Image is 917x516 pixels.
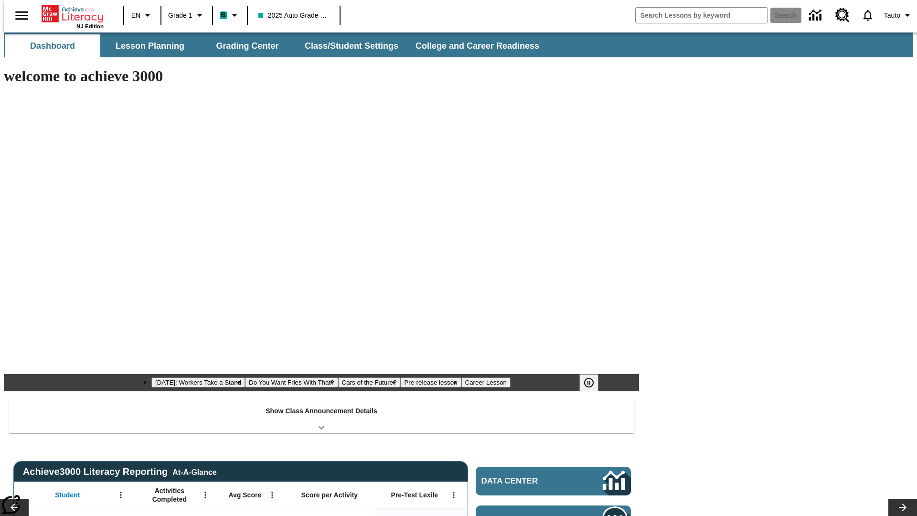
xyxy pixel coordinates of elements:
[884,11,900,21] span: Tauto
[408,34,547,57] button: College and Career Readiness
[42,4,104,23] a: Home
[9,400,634,433] div: Show Class Announcement Details
[216,7,244,24] button: Boost Class color is teal. Change class color
[8,1,36,30] button: Open side menu
[76,23,104,29] span: NJ Edition
[476,467,631,495] a: Data Center
[481,476,571,486] span: Data Center
[198,488,213,502] button: Open Menu
[461,377,511,387] button: Slide 5 Career Lesson
[221,9,226,21] span: B
[297,34,406,57] button: Class/Student Settings
[4,34,548,57] div: SubNavbar
[127,7,158,24] button: Language: EN, Select a language
[172,466,216,477] div: At-A-Glance
[258,11,329,21] span: 2025 Auto Grade 1 A
[23,466,217,477] span: Achieve3000 Literacy Reporting
[265,488,279,502] button: Open Menu
[131,11,140,21] span: EN
[830,2,855,28] a: Resource Center, Will open in new tab
[888,499,917,516] button: Lesson carousel, Next
[168,11,192,21] span: Grade 1
[42,3,104,29] div: Home
[151,377,245,387] button: Slide 1 Labor Day: Workers Take a Stand
[803,2,830,29] a: Data Center
[5,34,100,57] button: Dashboard
[301,491,358,499] span: Score per Activity
[164,7,209,24] button: Grade: Grade 1, Select a grade
[338,377,401,387] button: Slide 3 Cars of the Future?
[447,488,461,502] button: Open Menu
[102,34,198,57] button: Lesson Planning
[880,7,917,24] button: Profile/Settings
[400,377,461,387] button: Slide 4 Pre-release lesson
[266,406,377,416] p: Show Class Announcement Details
[579,374,608,391] div: Pause
[114,488,128,502] button: Open Menu
[4,67,639,85] h1: welcome to achieve 3000
[4,32,913,57] div: SubNavbar
[391,491,438,499] span: Pre-Test Lexile
[579,374,598,391] button: Pause
[200,34,295,57] button: Grading Center
[138,486,201,504] span: Activities Completed
[636,8,768,23] input: search field
[855,3,880,28] a: Notifications
[228,491,261,499] span: Avg Score
[245,377,338,387] button: Slide 2 Do You Want Fries With That?
[55,491,80,499] span: Student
